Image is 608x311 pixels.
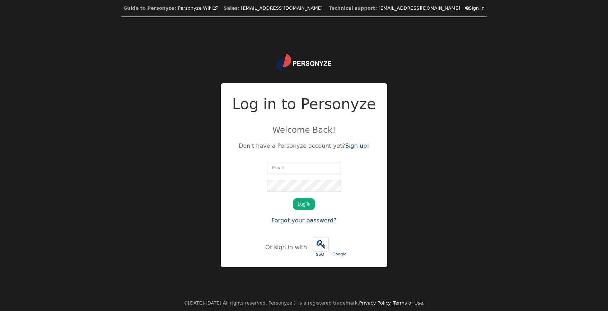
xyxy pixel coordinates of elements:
a: Sign up! [345,142,369,149]
div: SSO [313,252,328,258]
span:  [465,6,469,10]
button: Log in [293,198,315,210]
a:  SSO [311,234,331,261]
img: logo.svg [277,54,331,72]
b: Sales: [224,5,239,11]
span:  [313,237,328,251]
div: Google [332,251,347,258]
a: Privacy Policy. [359,300,392,306]
p: Welcome Back! [232,124,376,136]
a: Personyze Wiki [178,5,218,11]
a: Forgot your password? [271,217,337,224]
input: Email [267,162,341,174]
b: Guide to Personyze: [123,5,176,11]
a: Google [331,234,349,261]
iframe: Sign in with Google Button [328,236,351,252]
a: Sign in [465,5,485,11]
p: Don't have a Personyze account yet? [232,142,376,150]
a: [EMAIL_ADDRESS][DOMAIN_NAME] [379,5,460,11]
b: Technical support: [329,5,377,11]
a: [EMAIL_ADDRESS][DOMAIN_NAME] [241,5,323,11]
a: Terms of Use. [393,300,425,306]
div: Or sign in with: [265,243,310,252]
h2: Log in to Personyze [232,93,376,116]
span:  [213,6,218,10]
